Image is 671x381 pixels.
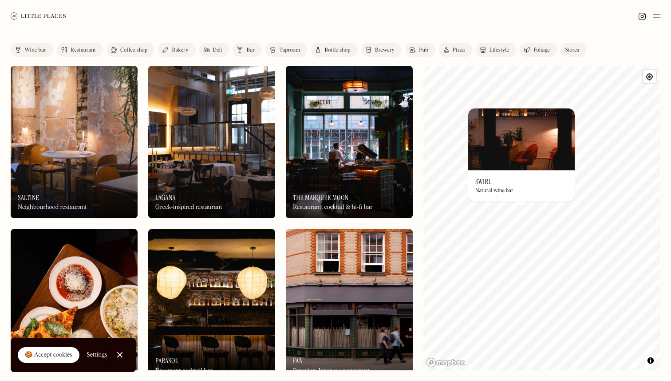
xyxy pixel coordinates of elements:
div: Natural wine bar [475,188,513,194]
a: Pub [405,43,435,57]
div: Bottle shop [324,48,351,53]
div: Bakery [172,48,188,53]
a: The Marquee MoonThe Marquee MoonThe Marquee MoonRestaurant, cocktail & hi-fi bar [286,66,413,218]
a: Stores [560,43,586,57]
canvas: Map [423,66,660,370]
a: SwirlSwirlSwirlNatural wine bar [468,108,575,201]
div: Peruvian-Japanese restaurant [293,367,370,375]
a: Pizza [439,43,472,57]
a: Brewery [361,43,402,57]
a: Wine bar [11,43,53,57]
h3: Lagana [155,193,176,202]
img: Swirl [468,108,575,170]
span: Toggle attribution [648,356,653,365]
div: Pub [419,48,428,53]
a: Lifestyle [476,43,516,57]
a: Bakery [158,43,195,57]
div: Neighbourhood restaurant [18,204,87,211]
button: Toggle attribution [645,355,656,366]
h3: The Marquee Moon [293,193,348,202]
div: Restaurant [71,48,96,53]
a: Coffee shop [107,43,154,57]
a: Foliage [520,43,557,57]
div: Coffee shop [120,48,147,53]
div: Basement cocktail bar [155,367,213,375]
div: Brewery [375,48,395,53]
div: Greek-inspired restaurant [155,204,222,211]
div: Bar [246,48,255,53]
a: LaganaLaganaLaganaGreek-inspired restaurant [148,66,275,218]
a: Mapbox homepage [426,357,465,368]
a: Restaurant [57,43,103,57]
div: Wine bar [24,48,46,53]
h3: Saltine [18,193,39,202]
a: SaltineSaltineSaltineNeighbourhood restaurant [11,66,138,218]
a: Taproom [265,43,307,57]
img: Saltine [11,66,138,218]
a: Deli [199,43,229,57]
h3: Parasol [155,357,178,365]
h3: Fan [293,357,303,365]
a: Settings [87,345,107,365]
div: Pizza [453,48,465,53]
a: Close Cookie Popup [111,346,129,364]
img: Lagana [148,66,275,218]
div: Foliage [533,48,550,53]
button: Find my location [643,70,656,83]
div: Restaurant, cocktail & hi-fi bar [293,204,373,211]
div: Taproom [279,48,300,53]
div: Settings [87,352,107,358]
div: Deli [213,48,222,53]
img: The Marquee Moon [286,66,413,218]
div: Stores [565,48,579,53]
div: Lifestyle [489,48,509,53]
div: Close Cookie Popup [119,355,120,355]
a: 🍪 Accept cookies [18,347,79,363]
div: 🍪 Accept cookies [25,351,72,360]
a: Bar [233,43,262,57]
a: Bottle shop [311,43,358,57]
h3: Swirl [475,177,491,186]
